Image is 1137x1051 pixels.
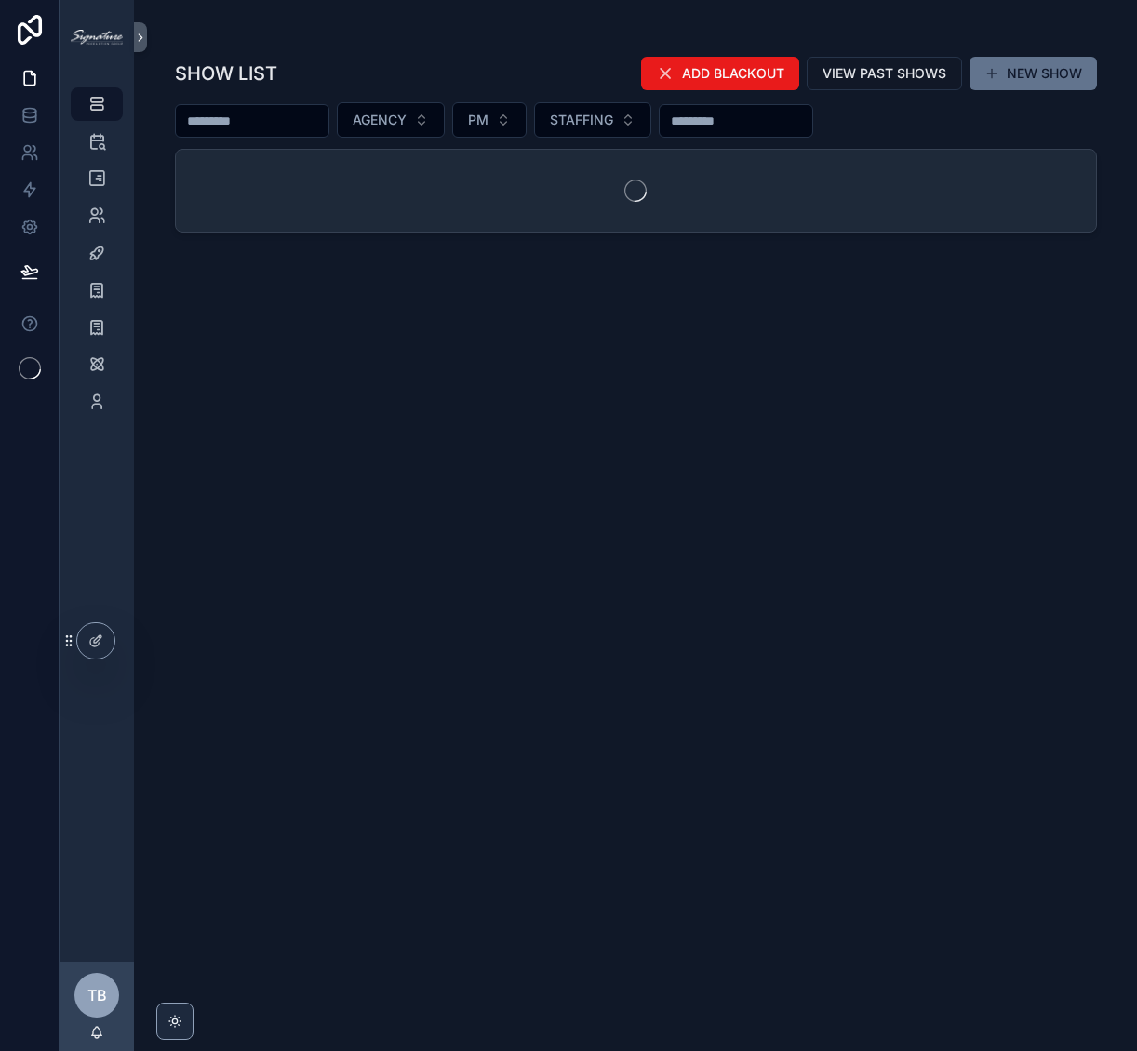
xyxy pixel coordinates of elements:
div: scrollable content [60,74,134,443]
h1: SHOW LIST [175,60,277,86]
button: Select Button [534,102,651,138]
span: PM [468,111,488,129]
img: App logo [71,30,123,45]
button: ADD BLACKOUT [641,57,799,90]
button: Select Button [337,102,445,138]
span: STAFFING [550,111,613,129]
span: TB [87,984,107,1006]
span: ADD BLACKOUT [682,64,784,83]
button: NEW SHOW [970,57,1097,90]
span: AGENCY [353,111,407,129]
span: VIEW PAST SHOWS [823,64,946,83]
button: VIEW PAST SHOWS [807,57,962,90]
button: Select Button [452,102,527,138]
